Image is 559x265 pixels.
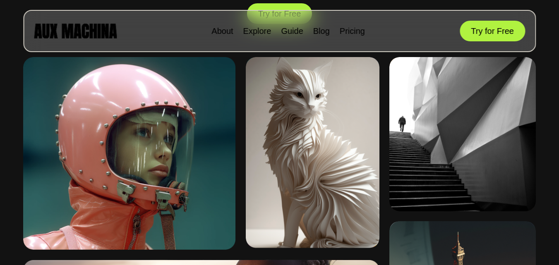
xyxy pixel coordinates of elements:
a: About [211,26,233,36]
a: Pricing [340,26,365,36]
a: Blog [313,26,330,36]
a: Explore [243,26,271,36]
img: AUX MACHINA [34,24,117,38]
a: Guide [281,26,303,36]
img: Image [389,57,536,211]
img: Image [246,57,379,248]
img: Image [23,57,236,250]
button: Try for Free [460,21,525,41]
